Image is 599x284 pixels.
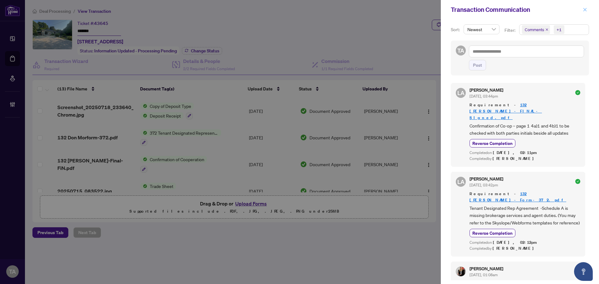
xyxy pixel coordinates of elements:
[525,26,544,33] span: Comments
[470,156,580,162] div: Completed by
[451,5,581,14] div: Transaction Communication
[457,89,465,97] span: LA
[469,60,486,70] button: Post
[575,90,580,95] span: check-circle
[574,262,593,281] button: Open asap
[575,179,580,184] span: check-circle
[470,177,503,181] h5: [PERSON_NAME]
[457,177,465,186] span: LA
[470,88,503,92] h5: [PERSON_NAME]
[470,267,503,271] h5: [PERSON_NAME]
[470,205,580,226] span: Tenant Designated Rep Agreement -Schedule A is missing brokerage services and agent duties. (You ...
[504,27,516,34] p: Filter:
[472,230,513,236] span: Reverse Completion
[522,25,550,34] span: Comments
[557,26,562,33] div: +1
[493,156,537,161] span: [PERSON_NAME]
[470,102,580,121] span: Requirement -
[470,183,498,187] span: [DATE], 03:42pm
[457,46,464,55] span: TA
[470,191,580,203] span: Requirement -
[493,246,537,251] span: [PERSON_NAME]
[470,229,515,237] button: Reverse Completion
[467,25,496,34] span: Newest
[545,28,548,31] span: close
[470,246,580,252] div: Completed by
[583,7,587,12] span: close
[493,150,538,155] span: [DATE], 02:11pm
[470,102,542,120] a: 132 [PERSON_NAME]-FINAL-SIgned.pdf
[472,140,513,147] span: Reverse Completion
[456,267,465,276] img: Profile Icon
[470,139,515,147] button: Reverse Completion
[470,272,498,277] span: [DATE], 01:08am
[493,240,538,245] span: [DATE], 02:12pm
[451,26,461,33] p: Sort:
[470,240,580,246] div: Completed on
[470,150,580,156] div: Completed on
[470,94,498,99] span: [DATE], 03:44pm
[470,122,580,137] span: Confirmation of Co-op – page 1 4a)1 and 4b)1 to be checked with both parties initials beside all ...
